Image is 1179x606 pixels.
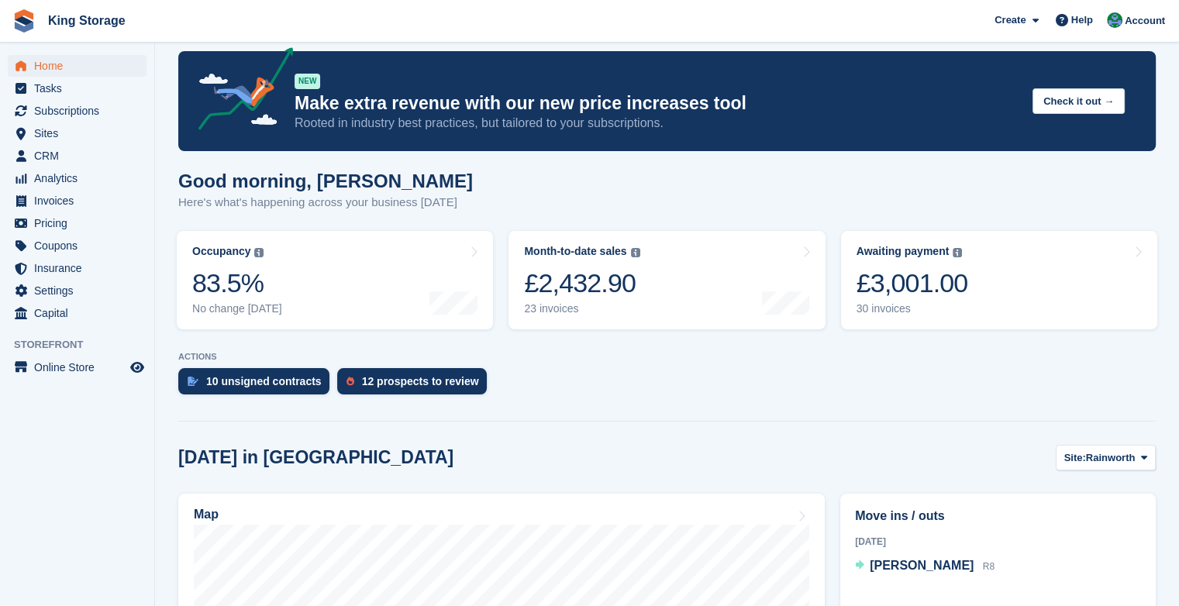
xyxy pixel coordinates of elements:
div: 12 prospects to review [362,375,479,387]
a: Occupancy 83.5% No change [DATE] [177,231,493,329]
a: menu [8,55,147,77]
span: Storefront [14,337,154,353]
span: R8 [983,561,995,572]
a: menu [8,280,147,301]
h1: Good morning, [PERSON_NAME] [178,170,473,191]
span: [PERSON_NAME] [870,559,974,572]
span: Invoices [34,190,127,212]
img: John King [1107,12,1122,28]
h2: Map [194,508,219,522]
h2: [DATE] in [GEOGRAPHIC_DATA] [178,447,453,468]
button: Site: Rainworth [1056,445,1156,470]
span: Capital [34,302,127,324]
div: [DATE] [855,535,1141,549]
a: 12 prospects to review [337,368,495,402]
div: Month-to-date sales [524,245,626,258]
div: No change [DATE] [192,302,282,315]
div: 83.5% [192,267,282,299]
span: Sites [34,122,127,144]
img: stora-icon-8386f47178a22dfd0bd8f6a31ec36ba5ce8667c1dd55bd0f319d3a0aa187defe.svg [12,9,36,33]
div: 30 invoices [857,302,968,315]
img: prospect-51fa495bee0391a8d652442698ab0144808aea92771e9ea1ae160a38d050c398.svg [346,377,354,386]
div: 23 invoices [524,302,639,315]
img: price-adjustments-announcement-icon-8257ccfd72463d97f412b2fc003d46551f7dbcb40ab6d574587a9cd5c0d94... [185,47,294,136]
span: Subscriptions [34,100,127,122]
a: [PERSON_NAME] R8 [855,556,995,577]
div: 10 unsigned contracts [206,375,322,387]
span: Account [1125,13,1165,29]
button: Check it out → [1032,88,1125,114]
span: Help [1071,12,1093,28]
span: Insurance [34,257,127,279]
span: Rainworth [1086,450,1136,466]
div: Awaiting payment [857,245,950,258]
div: Occupancy [192,245,250,258]
span: Online Store [34,356,127,378]
a: menu [8,302,147,324]
a: menu [8,235,147,257]
a: menu [8,122,147,144]
span: Analytics [34,167,127,189]
p: ACTIONS [178,352,1156,362]
img: contract_signature_icon-13c848040528278c33f63329250d36e43548de30e8caae1d1a13099fd9432cc5.svg [188,377,198,386]
a: Awaiting payment £3,001.00 30 invoices [841,231,1157,329]
a: menu [8,212,147,234]
span: Settings [34,280,127,301]
a: menu [8,145,147,167]
a: menu [8,190,147,212]
a: menu [8,77,147,99]
a: Preview store [128,358,147,377]
a: menu [8,356,147,378]
div: £3,001.00 [857,267,968,299]
a: Month-to-date sales £2,432.90 23 invoices [508,231,825,329]
a: menu [8,257,147,279]
a: menu [8,100,147,122]
p: Rooted in industry best practices, but tailored to your subscriptions. [295,115,1020,132]
span: Home [34,55,127,77]
p: Make extra revenue with our new price increases tool [295,92,1020,115]
div: £2,432.90 [524,267,639,299]
img: icon-info-grey-7440780725fd019a000dd9b08b2336e03edf1995a4989e88bcd33f0948082b44.svg [953,248,962,257]
span: Pricing [34,212,127,234]
span: Site: [1064,450,1086,466]
span: Tasks [34,77,127,99]
a: King Storage [42,8,132,33]
div: NEW [295,74,320,89]
img: icon-info-grey-7440780725fd019a000dd9b08b2336e03edf1995a4989e88bcd33f0948082b44.svg [254,248,264,257]
p: Here's what's happening across your business [DATE] [178,194,473,212]
h2: Move ins / outs [855,507,1141,525]
a: 10 unsigned contracts [178,368,337,402]
img: icon-info-grey-7440780725fd019a000dd9b08b2336e03edf1995a4989e88bcd33f0948082b44.svg [631,248,640,257]
a: menu [8,167,147,189]
span: Create [995,12,1026,28]
span: CRM [34,145,127,167]
span: Coupons [34,235,127,257]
